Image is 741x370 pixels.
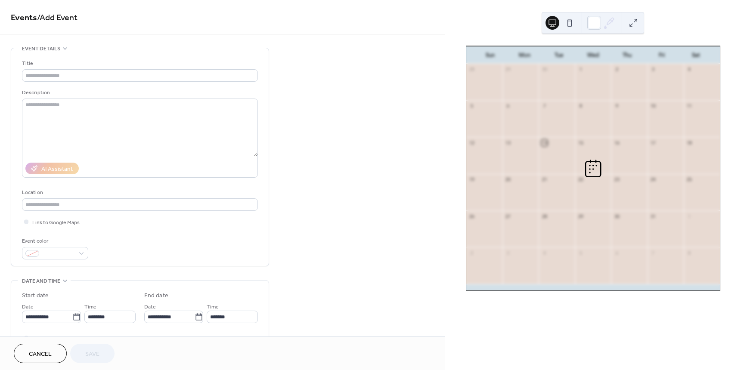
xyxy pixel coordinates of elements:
div: 5 [469,103,475,109]
div: Location [22,188,256,197]
div: 30 [614,213,620,219]
div: 25 [686,176,693,183]
span: Date and time [22,277,60,286]
div: 13 [505,139,512,146]
div: Event color [22,237,87,246]
div: 3 [505,250,512,256]
div: 29 [505,66,512,73]
div: 1 [577,66,584,73]
div: Start date [22,291,49,300]
span: Event details [22,44,60,53]
div: 18 [686,139,693,146]
span: All day [32,334,47,343]
div: 7 [541,103,548,109]
div: Mon [507,46,542,64]
a: Events [11,9,37,26]
div: 9 [614,103,620,109]
span: Date [144,302,156,311]
div: 2 [614,66,620,73]
div: 2 [469,250,475,256]
div: End date [144,291,168,300]
div: 8 [577,103,584,109]
div: 11 [686,103,693,109]
div: 24 [650,176,657,183]
span: Time [207,302,219,311]
div: 15 [577,139,584,146]
div: 28 [541,213,548,219]
button: Cancel [14,344,67,363]
div: 30 [541,66,548,73]
div: Fri [645,46,679,64]
div: 26 [469,213,475,219]
div: 23 [614,176,620,183]
div: 20 [505,176,512,183]
span: Cancel [29,350,52,359]
div: 19 [469,176,475,183]
div: 6 [505,103,512,109]
div: 21 [541,176,548,183]
span: Date [22,302,34,311]
div: 31 [650,213,657,219]
div: Sat [679,46,713,64]
div: Description [22,88,256,97]
div: 10 [650,103,657,109]
div: 1 [686,213,693,219]
div: 7 [650,250,657,256]
div: Sun [473,46,508,64]
div: 4 [541,250,548,256]
div: 5 [577,250,584,256]
div: 27 [505,213,512,219]
span: / Add Event [37,9,78,26]
span: Time [84,302,96,311]
div: 6 [614,250,620,256]
div: 3 [650,66,657,73]
div: 28 [469,66,475,73]
div: 4 [686,66,693,73]
div: Wed [576,46,610,64]
div: Tue [542,46,576,64]
div: 8 [686,250,693,256]
div: Title [22,59,256,68]
div: 16 [614,139,620,146]
div: 12 [469,139,475,146]
div: Thu [610,46,645,64]
div: 17 [650,139,657,146]
div: 14 [541,139,548,146]
div: 29 [577,213,584,219]
div: 22 [577,176,584,183]
span: Link to Google Maps [32,218,80,227]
